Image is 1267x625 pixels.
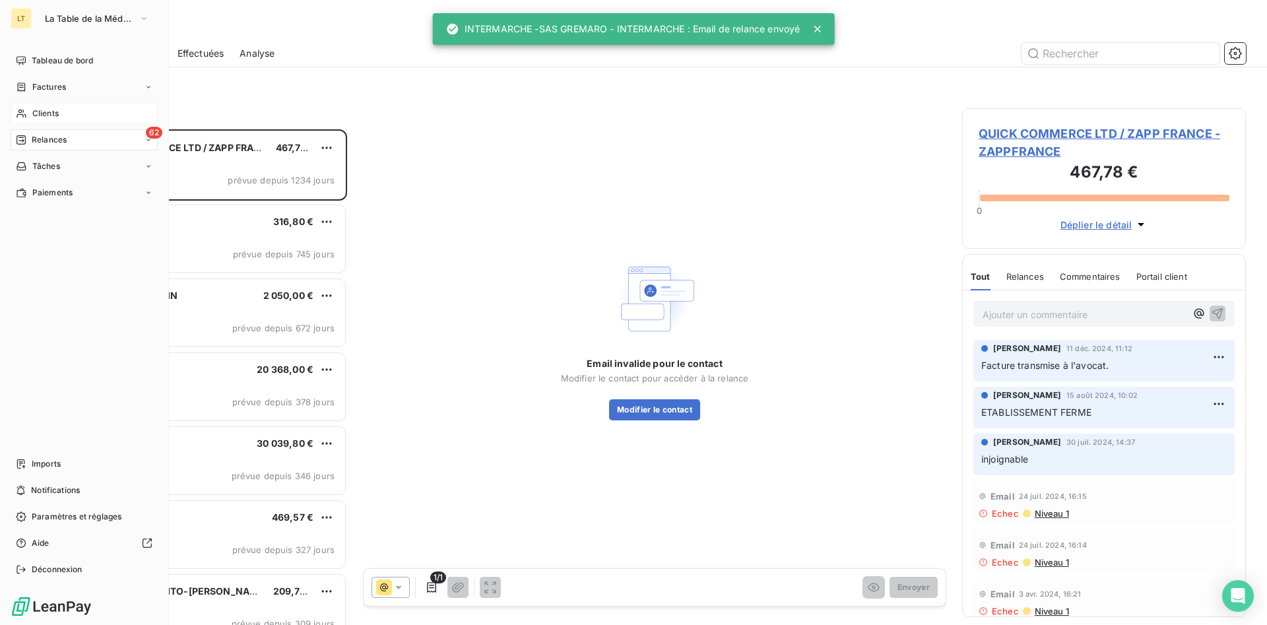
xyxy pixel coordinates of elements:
[263,290,314,301] span: 2 050,00 €
[32,160,60,172] span: Tâches
[32,55,93,67] span: Tableau de bord
[93,585,268,597] span: CAVE L'INCOGNITO-[PERSON_NAME]
[273,585,315,597] span: 209,76 €
[32,108,59,119] span: Clients
[993,389,1061,401] span: [PERSON_NAME]
[981,407,1091,418] span: ETABLISSEMENT FERME
[11,8,32,29] div: LT
[272,511,313,523] span: 469,57 €
[276,142,315,153] span: 467,78 €
[991,589,1015,599] span: Email
[32,458,61,470] span: Imports
[1060,271,1121,282] span: Commentaires
[1033,557,1069,568] span: Niveau 1
[11,596,92,617] img: Logo LeanPay
[979,160,1229,187] h3: 467,78 €
[430,572,446,583] span: 1/1
[1136,271,1187,282] span: Portail client
[1019,492,1087,500] span: 24 juil. 2024, 16:15
[991,491,1015,502] span: Email
[612,257,697,341] img: Empty state
[1222,580,1254,612] div: Open Intercom Messenger
[257,364,313,375] span: 20 368,00 €
[1066,345,1132,352] span: 11 déc. 2024, 11:12
[1006,271,1044,282] span: Relances
[1019,541,1087,549] span: 24 juil. 2024, 16:14
[1033,508,1069,519] span: Niveau 1
[32,187,73,199] span: Paiements
[178,47,224,60] span: Effectuées
[1066,438,1135,446] span: 30 juil. 2024, 14:37
[273,216,313,227] span: 316,80 €
[1066,391,1138,399] span: 15 août 2024, 10:02
[991,540,1015,550] span: Email
[1033,606,1069,616] span: Niveau 1
[45,13,133,24] span: La Table de la Méditerranée
[11,533,158,554] a: Aide
[232,397,335,407] span: prévue depuis 378 jours
[609,399,700,420] button: Modifier le contact
[232,471,335,481] span: prévue depuis 346 jours
[63,129,347,625] div: grid
[992,606,1019,616] span: Echec
[257,438,313,449] span: 30 039,80 €
[32,511,121,523] span: Paramètres et réglages
[146,127,162,139] span: 62
[587,357,723,370] span: Email invalide pour le contact
[232,544,335,555] span: prévue depuis 327 jours
[1056,217,1152,232] button: Déplier le détail
[979,125,1229,160] span: QUICK COMMERCE LTD / ZAPP FRANCE - ZAPPFRANCE
[32,81,66,93] span: Factures
[32,564,82,576] span: Déconnexion
[240,47,275,60] span: Analyse
[228,175,335,185] span: prévue depuis 1234 jours
[992,557,1019,568] span: Echec
[1022,43,1219,64] input: Rechercher
[32,537,49,549] span: Aide
[93,142,274,153] span: QUICK COMMERCE LTD / ZAPP FRANCE
[993,343,1061,354] span: [PERSON_NAME]
[981,453,1029,465] span: injoignable
[977,205,982,216] span: 0
[32,134,67,146] span: Relances
[31,484,80,496] span: Notifications
[1060,218,1132,232] span: Déplier le détail
[890,577,938,598] button: Envoyer
[232,323,335,333] span: prévue depuis 672 jours
[993,436,1061,448] span: [PERSON_NAME]
[446,17,800,41] div: INTERMARCHE -SAS GREMARO - INTERMARCHE : Email de relance envoyé
[992,508,1019,519] span: Echec
[971,271,991,282] span: Tout
[233,249,335,259] span: prévue depuis 745 jours
[561,373,749,383] span: Modifier le contact pour accéder à la relance
[981,360,1109,371] span: Facture transmise à l'avocat.
[1019,590,1082,598] span: 3 avr. 2024, 16:21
